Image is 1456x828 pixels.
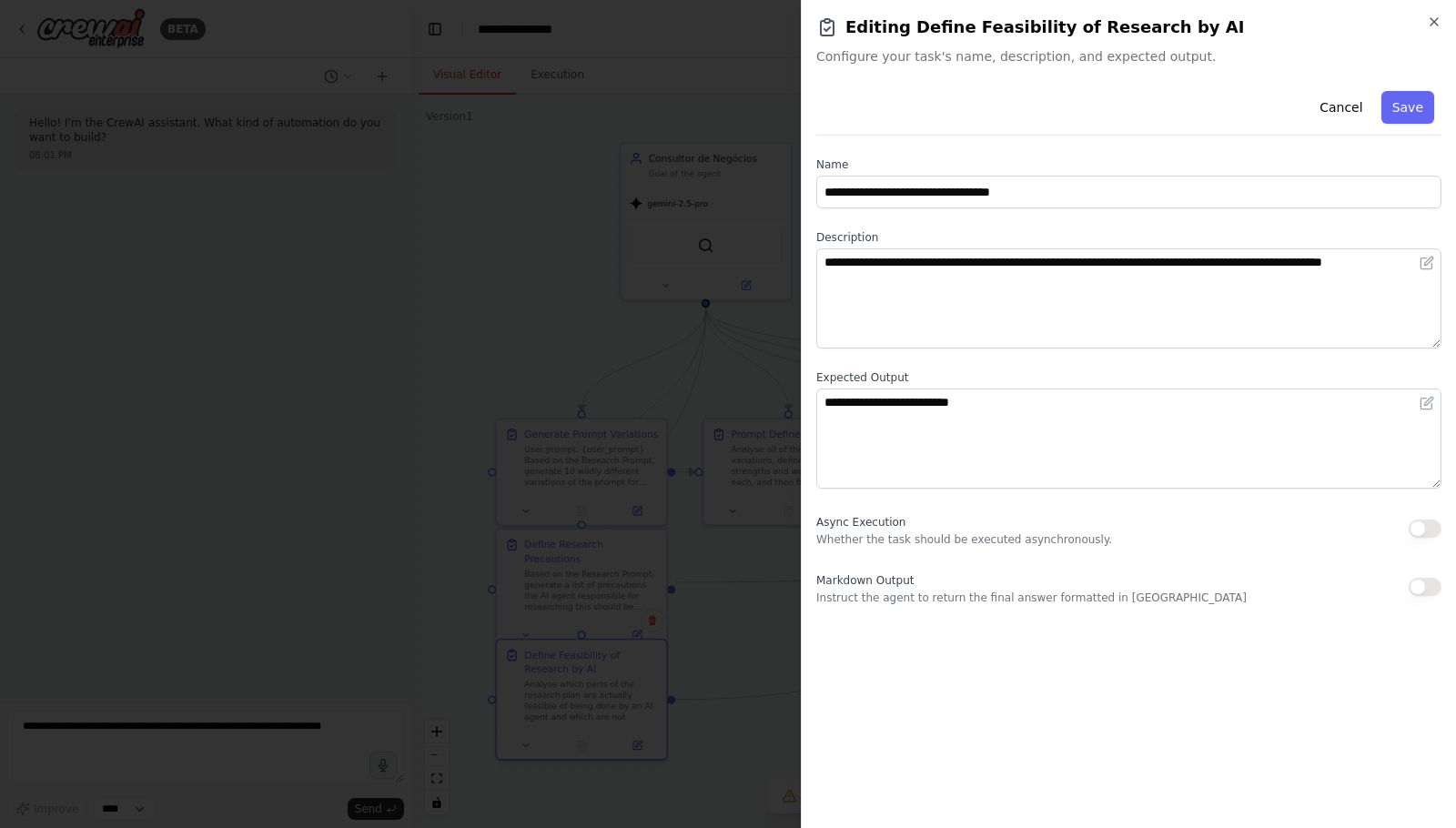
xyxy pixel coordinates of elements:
p: Instruct the agent to return the final answer formatted in [GEOGRAPHIC_DATA] [816,591,1247,605]
button: Open in editor [1416,252,1438,274]
button: Save [1381,91,1434,124]
button: Cancel [1309,91,1373,124]
span: Configure your task's name, description, and expected output. [816,47,1441,66]
label: Name [816,157,1441,172]
h2: Editing Define Feasibility of Research by AI [816,15,1441,40]
span: Markdown Output [816,574,914,587]
p: Whether the task should be executed asynchronously. [816,532,1112,547]
button: Open in editor [1416,392,1438,414]
span: Async Execution [816,516,905,529]
label: Description [816,230,1441,245]
label: Expected Output [816,370,1441,385]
